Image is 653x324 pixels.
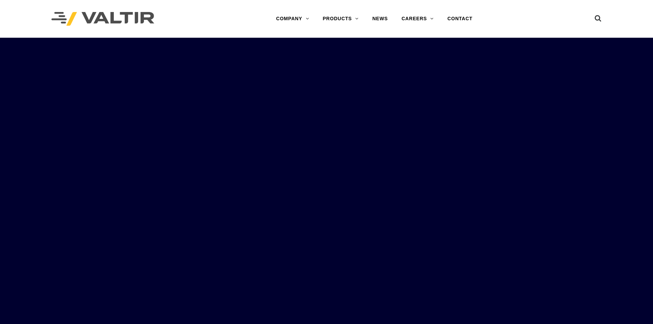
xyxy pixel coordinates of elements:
[316,12,365,26] a: PRODUCTS
[269,12,316,26] a: COMPANY
[395,12,440,26] a: CAREERS
[51,12,154,26] img: Valtir
[440,12,479,26] a: CONTACT
[365,12,395,26] a: NEWS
